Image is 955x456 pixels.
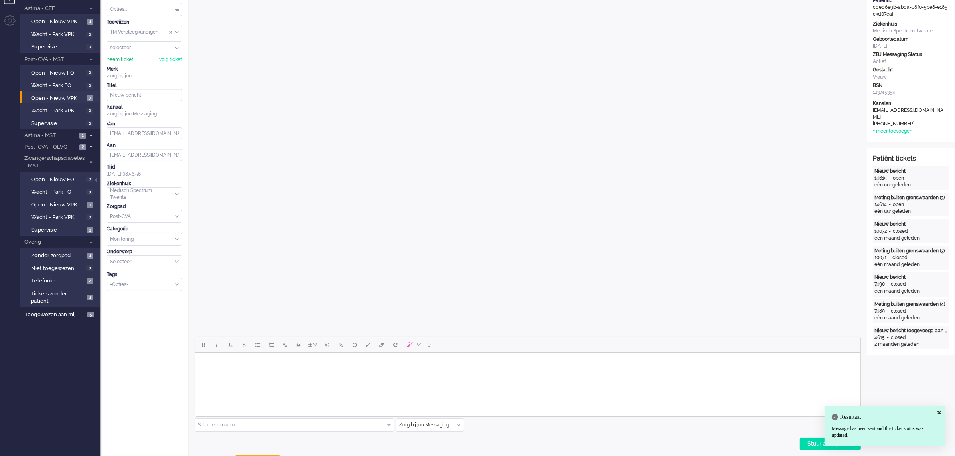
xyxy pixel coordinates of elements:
div: 7489 [874,308,885,315]
span: Wacht - Park VPK [31,214,84,221]
span: Niet toegewezen [31,265,84,272]
span: 1 [87,253,93,259]
a: Wacht - Park VPK 0 [23,30,99,38]
div: 14614 [874,201,887,208]
div: Zorg bij jou Messaging [107,111,182,117]
div: Nieuw bericht [874,274,947,281]
span: Post-CVA - MST [23,56,85,63]
div: Aan [107,142,182,149]
div: 7490 [874,281,885,288]
button: Clear formatting [375,338,389,351]
span: 2 [79,144,86,150]
div: 14615 [874,175,887,182]
span: 0 [86,265,93,271]
div: 4615 [874,334,885,341]
div: Meting buiten grenswaarden (3) [874,248,947,254]
button: 0 [424,338,434,351]
div: 123745354 [873,89,949,96]
span: 0 [428,341,431,348]
div: Actief [873,58,949,65]
span: 0 [86,214,93,220]
div: Assign User [107,41,182,54]
span: Overig [23,238,85,246]
span: Open - Nieuw VPK [31,95,85,102]
span: Tickets zonder patient [31,290,85,305]
a: Wacht - Park VPK 0 [23,106,99,115]
div: Select Tags [107,278,182,291]
div: 2 maanden geleden [874,341,947,348]
div: één maand geleden [874,315,947,321]
a: Supervisie 0 [23,42,99,51]
a: Wacht - Park VPK 0 [23,212,99,221]
div: één maand geleden [874,288,947,295]
button: Reset content [389,338,402,351]
div: [DATE] 08:56:56 [107,164,182,178]
div: - [886,254,892,261]
span: Zwangerschapsdiabetes - MST [23,155,85,169]
h4: Resultaat [832,414,938,420]
span: Supervisie [31,226,85,234]
a: Open - Nieuw VPK 1 [23,17,99,26]
div: Nieuw bericht [874,221,947,228]
span: Wacht - Park FO [31,82,84,89]
div: Vrouw [873,74,949,81]
div: - [885,281,891,288]
div: Zorgpad [107,203,182,210]
span: Open - Nieuw FO [31,69,84,77]
span: Open - Nieuw VPK [31,18,85,26]
span: 3 [87,202,93,208]
div: Ziekenhuis [107,180,182,187]
div: closed [892,254,908,261]
div: - [887,228,893,235]
div: [EMAIL_ADDRESS][DOMAIN_NAME] [873,107,945,121]
div: Tags [107,271,182,278]
div: Patiënt tickets [873,154,949,163]
span: 0 [86,44,93,50]
span: Open - Nieuw VPK [31,201,85,209]
span: 5 [87,312,94,318]
span: Wacht - Park VPK [31,107,84,115]
a: Wacht - Park FO 0 [23,187,99,196]
button: Bold [197,338,210,351]
div: neem ticket [107,56,133,63]
span: Toegewezen aan mij [25,311,85,319]
span: 0 [86,177,93,183]
div: Ziekenhuis [873,21,949,28]
div: closed [891,281,906,288]
a: Open - Nieuw VPK 3 [23,200,99,209]
span: 3 [87,227,93,233]
span: Post-CVA - OLVG [23,143,77,151]
div: één maand geleden [874,235,947,242]
button: Insert/edit image [292,338,306,351]
button: Fullscreen [361,338,375,351]
div: Van [107,121,182,127]
button: Numbered list [265,338,278,351]
button: Table [306,338,320,351]
span: 0 [86,121,93,127]
div: closed [891,334,906,341]
div: ZBJ Messaging Status [873,51,949,58]
div: Geboortedatum [873,36,949,43]
span: Supervisie [31,43,84,51]
div: + meer toevoegen [873,128,912,135]
button: Bullet list [251,338,265,351]
span: 2 [87,278,93,284]
div: volg ticket [159,56,182,63]
div: één maand geleden [874,261,947,268]
a: Open - Nieuw VPK 7 [23,93,99,102]
a: Tickets zonder patient 1 [23,289,99,305]
button: AI [402,338,424,351]
span: 1 [79,133,86,139]
div: Categorie [107,226,182,232]
div: 10072 [874,228,887,235]
div: open [893,175,904,182]
a: Toegewezen aan mij 5 [23,310,100,319]
div: Meting buiten grenswaarden (3) [874,194,947,201]
div: Kanaal [107,104,182,111]
a: Supervisie 0 [23,119,99,127]
div: open [893,201,904,208]
span: Zonder zorgpad [31,252,85,260]
div: Assign Group [107,26,182,39]
a: Wacht - Park FO 0 [23,81,99,89]
span: 0 [86,70,93,76]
